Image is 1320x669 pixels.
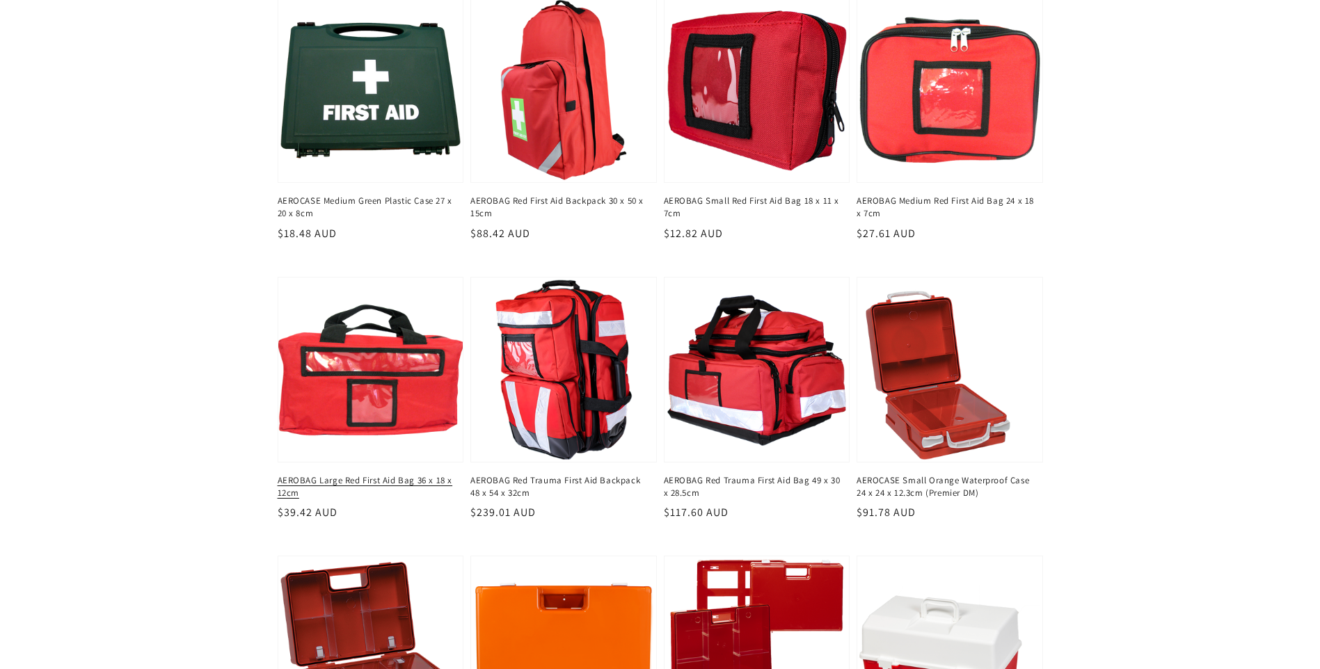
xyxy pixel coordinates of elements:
[664,195,842,220] a: AEROBAG Small Red First Aid Bag 18 x 11 x 7cm
[278,195,456,220] a: AEROCASE Medium Green Plastic Case 27 x 20 x 8cm
[470,474,649,499] a: AEROBAG Red Trauma First Aid Backpack 48 x 54 x 32cm
[470,195,649,220] a: AEROBAG Red First Aid Backpack 30 x 50 x 15cm
[278,474,456,499] a: AEROBAG Large Red First Aid Bag 36 x 18 x 12cm
[857,474,1035,499] a: AEROCASE Small Orange Waterproof Case 24 x 24 x 12.3cm (Premier DM)
[857,195,1035,220] a: AEROBAG Medium Red First Aid Bag 24 x 18 x 7cm
[664,474,842,499] a: AEROBAG Red Trauma First Aid Bag 49 x 30 x 28.5cm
